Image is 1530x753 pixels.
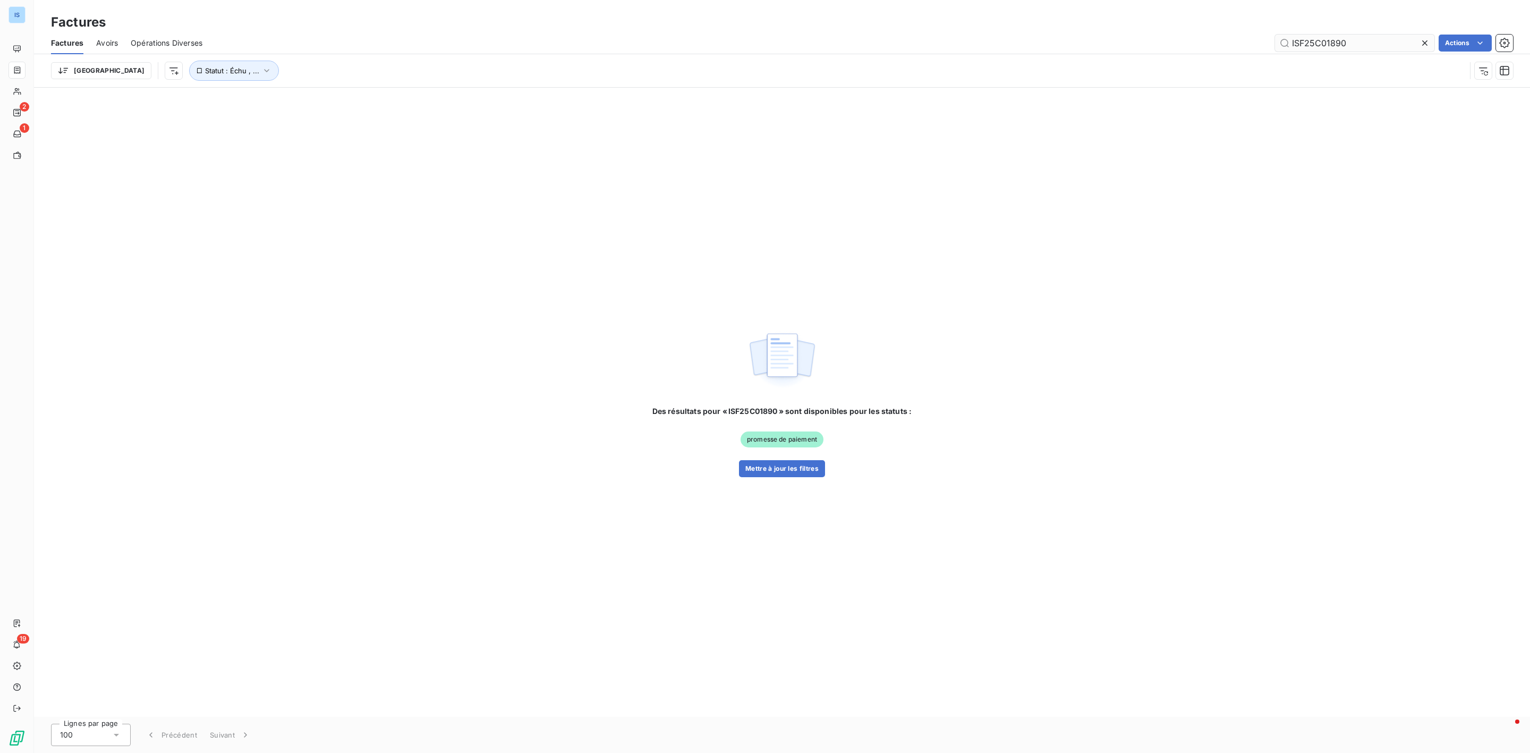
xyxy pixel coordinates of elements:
[203,724,257,746] button: Suivant
[205,66,259,75] span: Statut : Échu , ...
[748,327,816,393] img: empty state
[139,724,203,746] button: Précédent
[739,460,825,477] button: Mettre à jour les filtres
[51,62,151,79] button: [GEOGRAPHIC_DATA]
[652,406,912,417] span: Des résultats pour « ISF25C01890 » sont disponibles pour les statuts :
[1275,35,1434,52] input: Rechercher
[8,730,25,747] img: Logo LeanPay
[741,432,823,447] span: promesse de paiement
[51,38,83,48] span: Factures
[60,730,73,740] span: 100
[20,102,29,112] span: 2
[8,6,25,23] div: IS
[131,38,202,48] span: Opérations Diverses
[51,13,106,32] h3: Factures
[1439,35,1492,52] button: Actions
[20,123,29,133] span: 1
[17,634,29,644] span: 19
[1494,717,1519,742] iframe: Intercom live chat
[96,38,118,48] span: Avoirs
[189,61,279,81] button: Statut : Échu , ...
